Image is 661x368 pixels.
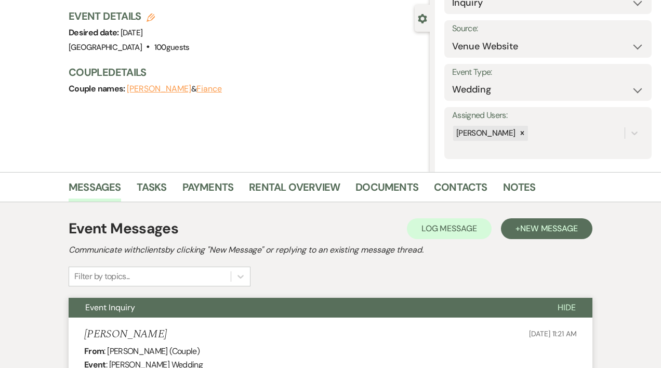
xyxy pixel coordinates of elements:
[503,179,536,202] a: Notes
[85,302,135,313] span: Event Inquiry
[121,28,142,38] span: [DATE]
[407,218,492,239] button: Log Message
[452,108,644,123] label: Assigned Users:
[154,42,190,52] span: 100 guests
[84,346,104,357] b: From
[418,13,427,23] button: Close lead details
[182,179,234,202] a: Payments
[69,65,419,80] h3: Couple Details
[452,65,644,80] label: Event Type:
[520,223,578,234] span: New Message
[69,179,121,202] a: Messages
[529,329,577,338] span: [DATE] 11:21 AM
[69,83,127,94] span: Couple names:
[355,179,418,202] a: Documents
[127,85,191,93] button: [PERSON_NAME]
[69,218,178,240] h1: Event Messages
[69,9,190,23] h3: Event Details
[69,298,541,318] button: Event Inquiry
[558,302,576,313] span: Hide
[69,27,121,38] span: Desired date:
[452,21,644,36] label: Source:
[421,223,477,234] span: Log Message
[249,179,340,202] a: Rental Overview
[453,126,517,141] div: [PERSON_NAME]
[84,328,167,341] h5: [PERSON_NAME]
[196,85,222,93] button: Fiance
[501,218,592,239] button: +New Message
[69,244,592,256] h2: Communicate with clients by clicking "New Message" or replying to an existing message thread.
[434,179,487,202] a: Contacts
[127,84,222,94] span: &
[69,42,142,52] span: [GEOGRAPHIC_DATA]
[541,298,592,318] button: Hide
[137,179,167,202] a: Tasks
[74,270,130,283] div: Filter by topics...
